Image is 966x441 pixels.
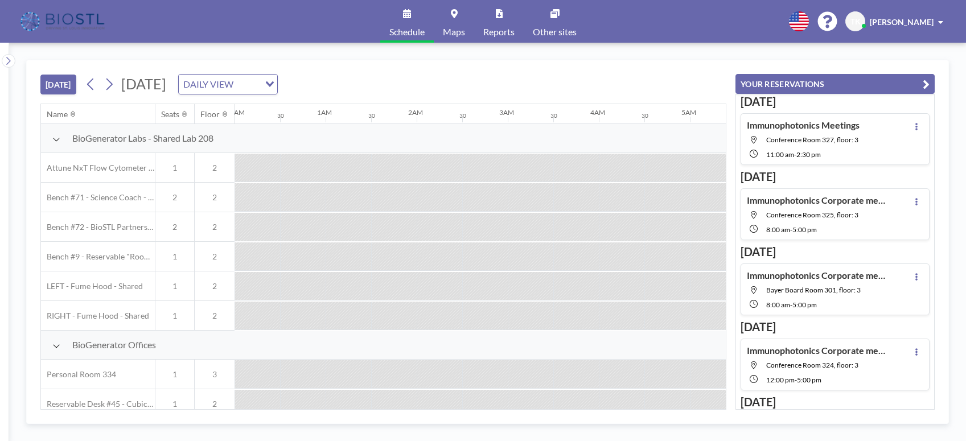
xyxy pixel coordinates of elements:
span: Reports [483,27,515,36]
h4: Immunophotonics Meetings [747,119,860,131]
span: 2 [195,252,235,262]
span: 2 [195,281,235,291]
span: [DATE] [121,75,166,92]
span: - [790,300,792,309]
span: 1 [155,252,194,262]
span: 2 [155,192,194,203]
span: 5:00 PM [792,225,817,234]
span: 5:00 PM [792,300,817,309]
span: - [790,225,792,234]
span: 2 [195,311,235,321]
span: Personal Room 334 [41,369,116,380]
span: Conference Room 325, floor: 3 [766,211,858,219]
span: 1 [155,281,194,291]
span: 2 [195,222,235,232]
span: Bayer Board Room 301, floor: 3 [766,286,861,294]
span: TK [850,17,861,27]
span: 1 [155,399,194,409]
span: 1 [155,163,194,173]
span: Maps [443,27,465,36]
div: 30 [459,112,466,119]
div: 4AM [590,108,605,117]
span: 2:30 PM [796,150,821,159]
span: Attune NxT Flow Cytometer - Bench #25 [41,163,155,173]
span: 2 [195,399,235,409]
div: Floor [200,109,220,119]
div: 12AM [226,108,245,117]
div: Seats [161,109,179,119]
div: Search for option [179,75,277,94]
span: Bench #72 - BioSTL Partnerships & Apprenticeships Bench [41,222,155,232]
span: 2 [155,222,194,232]
span: - [794,150,796,159]
span: 1 [155,369,194,380]
span: [PERSON_NAME] [870,17,934,27]
span: Conference Room 327, floor: 3 [766,135,858,144]
h3: [DATE] [741,320,930,334]
span: Bench #71 - Science Coach - BioSTL Bench [41,192,155,203]
span: - [795,376,797,384]
img: organization-logo [18,10,109,33]
div: 30 [550,112,557,119]
div: Name [47,109,68,119]
span: 2 [195,163,235,173]
h4: Immunophotonics Corporate meeting [747,270,889,281]
div: 30 [368,112,375,119]
h3: [DATE] [741,245,930,259]
span: RIGHT - Fume Hood - Shared [41,311,149,321]
span: 3 [195,369,235,380]
span: 5:00 PM [797,376,821,384]
div: 30 [277,112,284,119]
span: 8:00 AM [766,300,790,309]
span: 12:00 PM [766,376,795,384]
span: DAILY VIEW [181,77,236,92]
button: [DATE] [40,75,76,94]
div: 3AM [499,108,514,117]
h3: [DATE] [741,395,930,409]
span: 1 [155,311,194,321]
span: BioGenerator Labs - Shared Lab 208 [72,133,213,144]
span: Conference Room 324, floor: 3 [766,361,858,369]
div: 1AM [317,108,332,117]
h3: [DATE] [741,170,930,184]
span: Schedule [389,27,425,36]
span: 2 [195,192,235,203]
div: 5AM [681,108,696,117]
span: Reservable Desk #45 - Cubicle Area (Office 206) [41,399,155,409]
h4: Immunophotonics Corporate meeting [747,345,889,356]
span: Other sites [533,27,577,36]
h3: [DATE] [741,94,930,109]
span: Bench #9 - Reservable "RoomZilla" Bench [41,252,155,262]
input: Search for option [237,77,258,92]
span: 11:00 AM [766,150,794,159]
button: YOUR RESERVATIONS [735,74,935,94]
span: LEFT - Fume Hood - Shared [41,281,143,291]
div: 2AM [408,108,423,117]
h4: Immunophotonics Corporate meetings [747,195,889,206]
div: 30 [642,112,648,119]
span: BioGenerator Offices [72,339,156,351]
span: 8:00 AM [766,225,790,234]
